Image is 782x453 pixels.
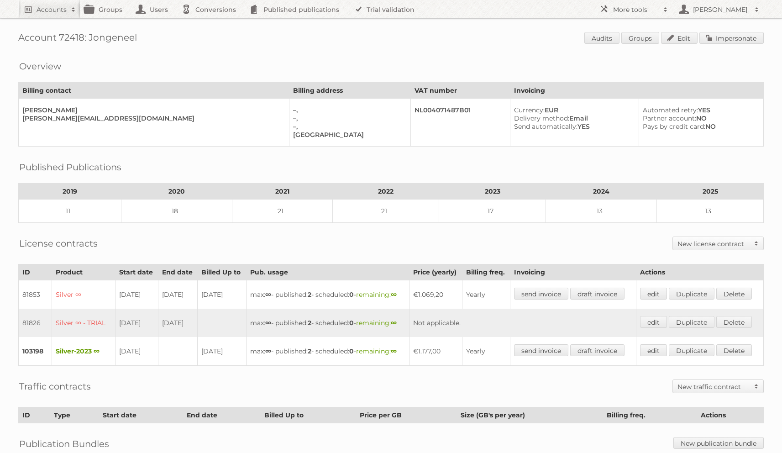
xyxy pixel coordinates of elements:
[673,380,763,393] a: New traffic contract
[115,337,158,366] td: [DATE]
[409,309,636,337] td: Not applicable.
[546,200,657,223] td: 13
[462,264,510,280] th: Billing freq.
[410,99,510,147] td: NL004071487B01
[643,106,756,114] div: YES
[657,200,764,223] td: 13
[510,83,764,99] th: Invoicing
[246,264,409,280] th: Pub. usage
[514,114,569,122] span: Delivery method:
[510,264,636,280] th: Invoicing
[657,184,764,200] th: 2025
[261,407,356,423] th: Billed Up to
[232,200,332,223] td: 21
[19,437,109,451] h2: Publication Bundles
[19,160,121,174] h2: Published Publications
[621,32,659,44] a: Groups
[18,32,764,46] h1: Account 72418: Jongeneel
[514,114,631,122] div: Email
[22,114,282,122] div: [PERSON_NAME][EMAIL_ADDRESS][DOMAIN_NAME]
[332,200,439,223] td: 21
[699,32,764,44] a: Impersonate
[246,280,409,309] td: max: - published: - scheduled: -
[19,184,121,200] th: 2019
[514,122,631,131] div: YES
[439,200,546,223] td: 17
[643,122,756,131] div: NO
[356,319,397,327] span: remaining:
[308,319,311,327] strong: 2
[409,280,462,309] td: €1.069,20
[293,131,403,139] div: [GEOGRAPHIC_DATA]
[570,344,625,356] a: draft invoice
[716,344,752,356] a: Delete
[570,288,625,300] a: draft invoice
[115,280,158,309] td: [DATE]
[640,288,667,300] a: edit
[246,309,409,337] td: max: - published: - scheduled: -
[391,290,397,299] strong: ∞
[265,347,271,355] strong: ∞
[677,382,750,391] h2: New traffic contract
[673,237,763,250] a: New license contract
[19,264,52,280] th: ID
[19,337,52,366] td: 103198
[99,407,183,423] th: Start date
[198,264,246,280] th: Billed Up to
[232,184,332,200] th: 2021
[19,237,98,250] h2: License contracts
[52,309,115,337] td: Silver ∞ - TRIAL
[115,309,158,337] td: [DATE]
[673,437,764,449] a: New publication bundle
[514,288,568,300] a: send invoice
[439,184,546,200] th: 2023
[409,337,462,366] td: €1.177,00
[52,280,115,309] td: Silver ∞
[158,280,198,309] td: [DATE]
[462,337,510,366] td: Yearly
[514,122,577,131] span: Send automatically:
[289,83,411,99] th: Billing address
[19,59,61,73] h2: Overview
[332,184,439,200] th: 2022
[19,280,52,309] td: 81853
[691,5,750,14] h2: [PERSON_NAME]
[158,264,198,280] th: End date
[391,347,397,355] strong: ∞
[669,288,714,300] a: Duplicate
[391,319,397,327] strong: ∞
[349,347,354,355] strong: 0
[409,264,462,280] th: Price (yearly)
[677,239,750,248] h2: New license contract
[514,344,568,356] a: send invoice
[293,114,403,122] div: –,
[640,344,667,356] a: edit
[265,290,271,299] strong: ∞
[661,32,698,44] a: Edit
[19,407,50,423] th: ID
[410,83,510,99] th: VAT number
[643,106,698,114] span: Automated retry:
[50,407,99,423] th: Type
[121,184,232,200] th: 2020
[356,290,397,299] span: remaining:
[716,316,752,328] a: Delete
[121,200,232,223] td: 18
[613,5,659,14] h2: More tools
[349,290,354,299] strong: 0
[158,309,198,337] td: [DATE]
[514,106,631,114] div: EUR
[636,264,764,280] th: Actions
[198,280,246,309] td: [DATE]
[293,106,403,114] div: –,
[669,344,714,356] a: Duplicate
[293,122,403,131] div: –,
[356,407,457,423] th: Price per GB
[198,337,246,366] td: [DATE]
[19,83,289,99] th: Billing contact
[349,319,354,327] strong: 0
[716,288,752,300] a: Delete
[19,379,91,393] h2: Traffic contracts
[640,316,667,328] a: edit
[308,347,311,355] strong: 2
